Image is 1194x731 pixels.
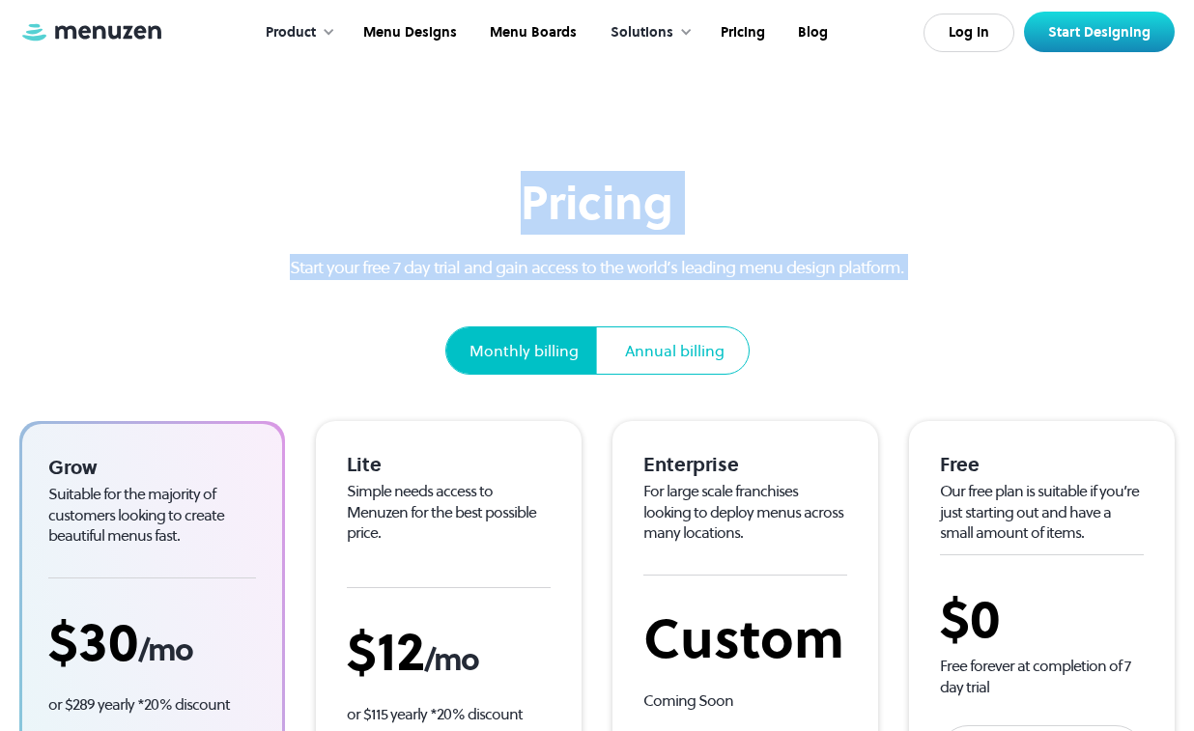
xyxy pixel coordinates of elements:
div: Monthly billing [469,339,579,362]
span: 12 [377,614,424,689]
div: Lite [347,452,551,477]
div: Suitable for the majority of customers looking to create beautiful menus fast. [48,484,256,547]
div: For large scale franchises looking to deploy menus across many locations. [643,481,847,544]
div: Product [246,3,345,63]
div: Custom [643,606,847,671]
span: 30 [78,604,138,679]
a: Blog [780,3,842,63]
a: Start Designing [1024,12,1175,52]
div: $ [48,609,256,674]
div: Free [940,452,1144,477]
span: /mo [424,638,478,681]
div: Free forever at completion of 7 day trial [940,656,1144,697]
div: Solutions [611,22,673,43]
p: Start your free 7 day trial and gain access to the world’s leading menu design platform. [256,254,939,280]
a: Menu Designs [345,3,471,63]
div: Grow [48,455,256,480]
div: Simple needs access to Menuzen for the best possible price. [347,481,551,544]
a: Pricing [702,3,780,63]
div: Coming Soon [643,690,847,712]
a: Log In [924,14,1014,52]
div: $0 [940,586,1144,651]
h1: Pricing [256,176,939,231]
div: Our free plan is suitable if you’re just starting out and have a small amount of items. [940,481,1144,544]
div: Product [266,22,316,43]
p: or $289 yearly *20% discount [48,693,256,716]
div: $ [347,619,551,684]
div: Enterprise [643,452,847,477]
p: or $115 yearly *20% discount [347,703,551,725]
span: /mo [138,629,192,671]
div: Annual billing [625,339,725,362]
a: Menu Boards [471,3,591,63]
div: Solutions [591,3,702,63]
